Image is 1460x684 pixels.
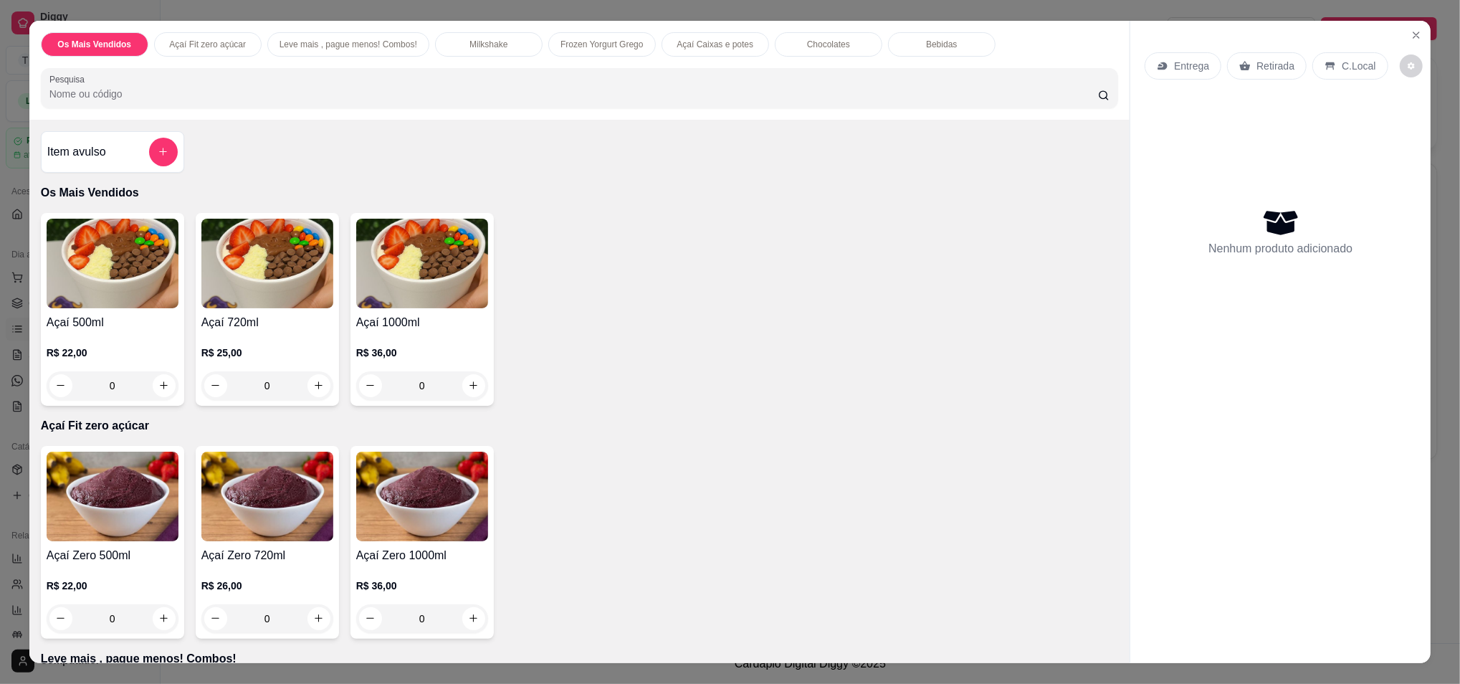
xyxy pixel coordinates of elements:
img: product-image [356,219,488,308]
button: add-separate-item [149,138,178,166]
button: decrease-product-quantity [1400,54,1423,77]
p: Os Mais Vendidos [57,39,131,50]
h4: Açaí Zero 1000ml [356,547,488,564]
p: Açaí Fit zero açúcar [169,39,246,50]
p: Milkshake [469,39,507,50]
p: R$ 22,00 [47,346,178,360]
p: Frozen Yorgurt Grego [560,39,643,50]
h4: Açaí Zero 500ml [47,547,178,564]
h4: Açaí 1000ml [356,314,488,331]
p: Os Mais Vendidos [41,184,1119,201]
img: product-image [201,452,333,541]
img: product-image [47,452,178,541]
button: Close [1405,24,1428,47]
p: Açaí Fit zero açúcar [41,417,1119,434]
p: Leve mais , pague menos! Combos! [280,39,417,50]
p: Bebidas [926,39,957,50]
h4: Item avulso [47,143,106,161]
h4: Açaí 720ml [201,314,333,331]
img: product-image [356,452,488,541]
p: R$ 36,00 [356,579,488,593]
p: R$ 25,00 [201,346,333,360]
img: product-image [47,219,178,308]
p: R$ 26,00 [201,579,333,593]
p: Chocolates [807,39,850,50]
h4: Açaí Zero 720ml [201,547,333,564]
p: Entrega [1174,59,1209,73]
p: C.Local [1342,59,1375,73]
input: Pesquisa [49,87,1099,101]
p: Leve mais , pague menos! Combos! [41,650,1119,668]
label: Pesquisa [49,73,90,85]
p: Nenhum produto adicionado [1208,240,1352,257]
p: Açaí Caixas e potes [677,39,753,50]
h4: Açaí 500ml [47,314,178,331]
p: R$ 22,00 [47,579,178,593]
p: Retirada [1256,59,1294,73]
img: product-image [201,219,333,308]
p: R$ 36,00 [356,346,488,360]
